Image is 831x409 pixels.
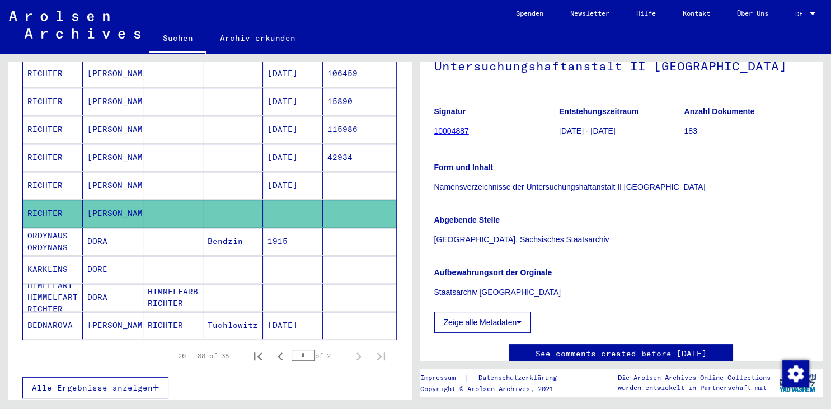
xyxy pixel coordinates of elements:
[83,144,143,171] mat-cell: [PERSON_NAME]
[32,383,153,393] span: Alle Ergebnisse anzeigen
[263,172,323,199] mat-cell: [DATE]
[782,360,809,387] div: Zustimmung ändern
[23,200,83,227] mat-cell: RICHTER
[434,234,809,246] p: [GEOGRAPHIC_DATA], Sächsisches Staatsarchiv
[203,228,263,255] mat-cell: Bendzin
[292,350,348,361] div: of 2
[618,373,771,383] p: Die Arolsen Archives Online-Collections
[434,215,500,224] b: Abgebende Stelle
[559,107,638,116] b: Entstehungszeitraum
[434,268,552,277] b: Aufbewahrungsort der Orginale
[83,256,143,283] mat-cell: DORE
[149,25,206,54] a: Suchen
[83,200,143,227] mat-cell: [PERSON_NAME]
[83,312,143,339] mat-cell: [PERSON_NAME]
[434,286,809,298] p: Staatsarchiv [GEOGRAPHIC_DATA]
[83,228,143,255] mat-cell: DORA
[618,383,771,393] p: wurden entwickelt in Partnerschaft mit
[323,88,396,115] mat-cell: 15890
[23,88,83,115] mat-cell: RICHTER
[420,372,570,384] div: |
[23,116,83,143] mat-cell: RICHTER
[203,312,263,339] mat-cell: Tuchlowitz
[777,369,819,397] img: yv_logo.png
[83,284,143,311] mat-cell: DORA
[23,284,83,311] mat-cell: HIMELFART HIMMELFART RICHTER
[178,351,229,361] div: 26 – 38 of 38
[263,312,323,339] mat-cell: [DATE]
[263,60,323,87] mat-cell: [DATE]
[263,116,323,143] mat-cell: [DATE]
[434,126,469,135] a: 10004887
[684,107,755,116] b: Anzahl Dokumente
[559,125,683,137] p: [DATE] - [DATE]
[23,228,83,255] mat-cell: ORDYNAUS ORDYNANS
[143,312,203,339] mat-cell: RICHTER
[684,125,809,137] p: 183
[420,384,570,394] p: Copyright © Arolsen Archives, 2021
[323,144,396,171] mat-cell: 42934
[370,345,392,367] button: Last page
[263,88,323,115] mat-cell: [DATE]
[434,312,532,333] button: Zeige alle Metadaten
[206,25,309,51] a: Archiv erkunden
[420,372,464,384] a: Impressum
[536,348,707,360] a: See comments created before [DATE]
[434,107,466,116] b: Signatur
[323,116,396,143] mat-cell: 115986
[9,11,140,39] img: Arolsen_neg.svg
[434,163,494,172] b: Form und Inhalt
[83,88,143,115] mat-cell: [PERSON_NAME]
[83,60,143,87] mat-cell: [PERSON_NAME]
[23,60,83,87] mat-cell: RICHTER
[323,60,396,87] mat-cell: 106459
[263,228,323,255] mat-cell: 1915
[23,256,83,283] mat-cell: KARKLINS
[143,284,203,311] mat-cell: HIMMELFARB RICHTER
[434,181,809,193] p: Namensverzeichnisse der Untersuchungshaftanstalt II [GEOGRAPHIC_DATA]
[795,10,807,18] span: DE
[782,360,809,387] img: Zustimmung ändern
[83,116,143,143] mat-cell: [PERSON_NAME]
[247,345,269,367] button: First page
[23,312,83,339] mat-cell: BEDNAROVA
[263,144,323,171] mat-cell: [DATE]
[23,144,83,171] mat-cell: RICHTER
[348,345,370,367] button: Next page
[269,345,292,367] button: Previous page
[22,377,168,398] button: Alle Ergebnisse anzeigen
[470,372,570,384] a: Datenschutzerklärung
[83,172,143,199] mat-cell: [PERSON_NAME]
[23,172,83,199] mat-cell: RICHTER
